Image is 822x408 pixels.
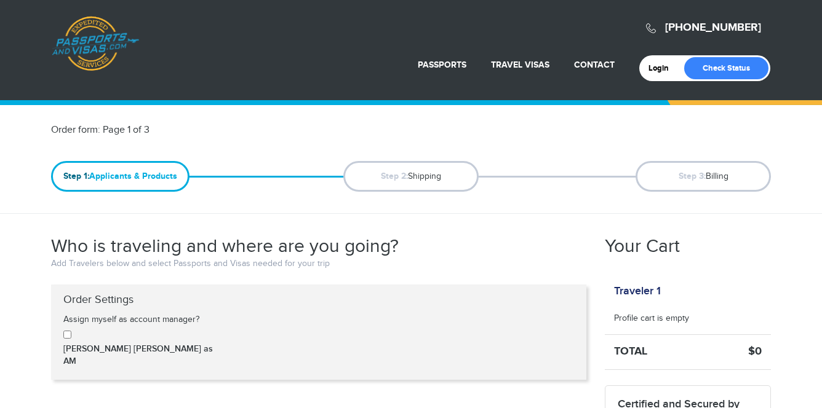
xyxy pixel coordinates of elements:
[636,161,771,192] span: Billing
[63,343,221,367] label: [PERSON_NAME] [PERSON_NAME] as AM
[51,161,190,192] span: Applicants & Products
[63,315,221,324] h5: Assign myself as account manager?
[42,124,411,138] div: Order form: Page 1 of 3
[52,16,139,71] a: Passports & [DOMAIN_NAME]
[51,257,586,270] p: Add Travelers below and select Passports and Visas needed for your trip
[605,284,670,298] div: Traveler 1
[605,346,703,358] h5: Total
[63,171,89,181] strong: Step 1:
[679,171,706,181] strong: Step 3:
[605,235,680,257] h2: Your Cart
[54,294,583,306] h4: Order Settings
[418,60,466,70] a: Passports
[574,60,615,70] a: Contact
[343,161,479,192] span: Shipping
[748,345,762,358] strong: $0
[665,21,761,34] a: [PHONE_NUMBER]
[648,63,677,73] a: Login
[51,235,399,257] h2: Who is traveling and where are you going?
[684,57,768,79] a: Check Status
[605,304,771,335] li: Profile cart is empty
[491,60,549,70] a: Travel Visas
[381,171,408,181] strong: Step 2:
